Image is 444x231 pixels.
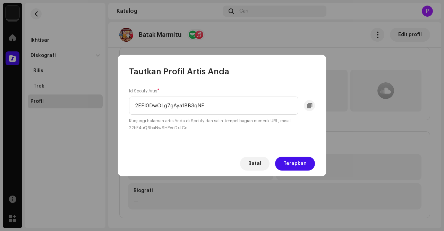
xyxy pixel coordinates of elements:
[248,157,261,171] span: Batal
[240,157,270,171] button: Batal
[275,157,315,171] button: Terapkan
[129,97,298,115] input: e.g. 22bE4uQ6baNwSHPVcDxLCe
[283,157,307,171] span: Terapkan
[129,88,160,94] label: Id Spotify Artis
[129,117,315,131] small: Kunjungi halaman artis Anda di Spotify dan salin-tempel bagian numerik URL, misal 22bE4uQ6baNwSHP...
[129,66,229,77] span: Tautkan Profil Artis Anda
